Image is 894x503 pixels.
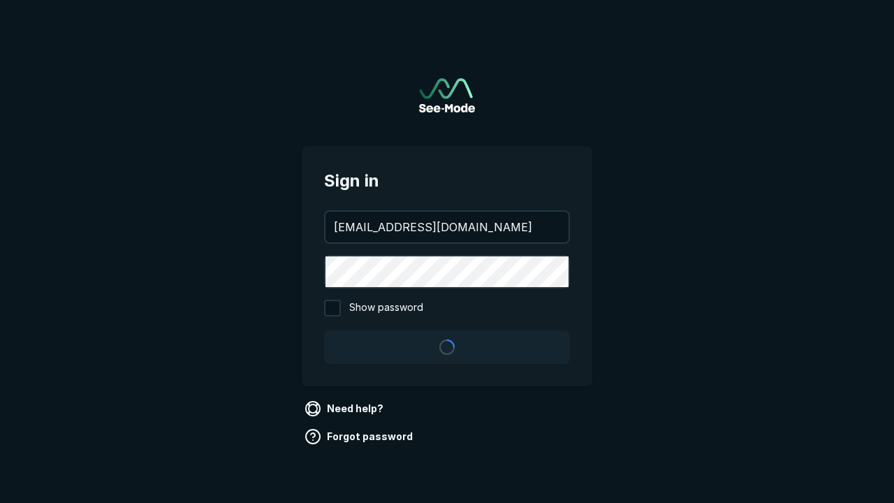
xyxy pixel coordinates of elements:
span: Show password [349,300,423,316]
span: Sign in [324,168,570,194]
img: See-Mode Logo [419,78,475,112]
a: Go to sign in [419,78,475,112]
a: Need help? [302,398,389,420]
a: Forgot password [302,425,418,448]
input: your@email.com [325,212,569,242]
